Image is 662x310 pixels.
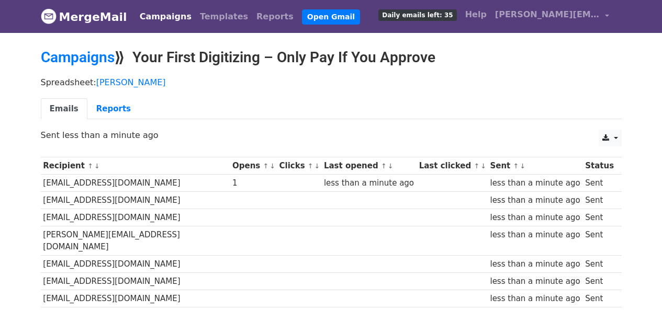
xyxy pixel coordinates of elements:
a: Reports [252,6,298,27]
a: [PERSON_NAME][EMAIL_ADDRESS][DOMAIN_NAME] [491,4,613,29]
div: less than a minute ago [490,258,580,270]
a: ↑ [474,162,479,170]
a: ↓ [388,162,394,170]
a: [PERSON_NAME] [96,77,166,87]
td: Sent [582,256,616,273]
div: less than a minute ago [490,275,580,288]
img: MergeMail logo [41,8,57,24]
a: ↓ [94,162,100,170]
div: less than a minute ago [490,177,580,189]
div: less than a minute ago [490,293,580,305]
a: Campaigns [136,6,196,27]
td: Sent [582,175,616,192]
td: [EMAIL_ADDRESS][DOMAIN_NAME] [41,192,230,209]
span: [PERSON_NAME][EMAIL_ADDRESS][DOMAIN_NAME] [495,8,600,21]
td: [EMAIL_ADDRESS][DOMAIN_NAME] [41,290,230,307]
td: [EMAIL_ADDRESS][DOMAIN_NAME] [41,273,230,290]
th: Recipient [41,157,230,175]
a: ↑ [381,162,387,170]
div: less than a minute ago [490,212,580,224]
a: ↑ [308,162,313,170]
td: Sent [582,290,616,307]
a: ↓ [520,162,525,170]
td: Sent [582,209,616,226]
div: less than a minute ago [490,229,580,241]
a: ↑ [87,162,93,170]
a: Templates [196,6,252,27]
a: Campaigns [41,49,115,66]
a: Help [461,4,491,25]
div: less than a minute ago [490,194,580,206]
td: [EMAIL_ADDRESS][DOMAIN_NAME] [41,209,230,226]
td: [EMAIL_ADDRESS][DOMAIN_NAME] [41,175,230,192]
th: Opens [230,157,277,175]
a: Reports [87,98,140,120]
td: [PERSON_NAME][EMAIL_ADDRESS][DOMAIN_NAME] [41,226,230,256]
th: Sent [488,157,583,175]
div: less than a minute ago [324,177,414,189]
span: Daily emails left: 35 [378,9,456,21]
td: Sent [582,273,616,290]
th: Status [582,157,616,175]
a: Open Gmail [302,9,360,25]
a: ↓ [480,162,486,170]
div: 1 [232,177,274,189]
a: ↑ [513,162,519,170]
td: [EMAIL_ADDRESS][DOMAIN_NAME] [41,256,230,273]
td: Sent [582,192,616,209]
p: Spreadsheet: [41,77,622,88]
a: Emails [41,98,87,120]
th: Last opened [321,157,417,175]
a: ↓ [315,162,320,170]
a: Daily emails left: 35 [374,4,461,25]
td: Sent [582,226,616,256]
th: Clicks [277,157,321,175]
p: Sent less than a minute ago [41,130,622,141]
a: ↓ [270,162,275,170]
h2: ⟫ Your First Digitizing – Only Pay If You Approve [41,49,622,66]
a: ↑ [263,162,268,170]
th: Last clicked [417,157,488,175]
a: MergeMail [41,6,127,28]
